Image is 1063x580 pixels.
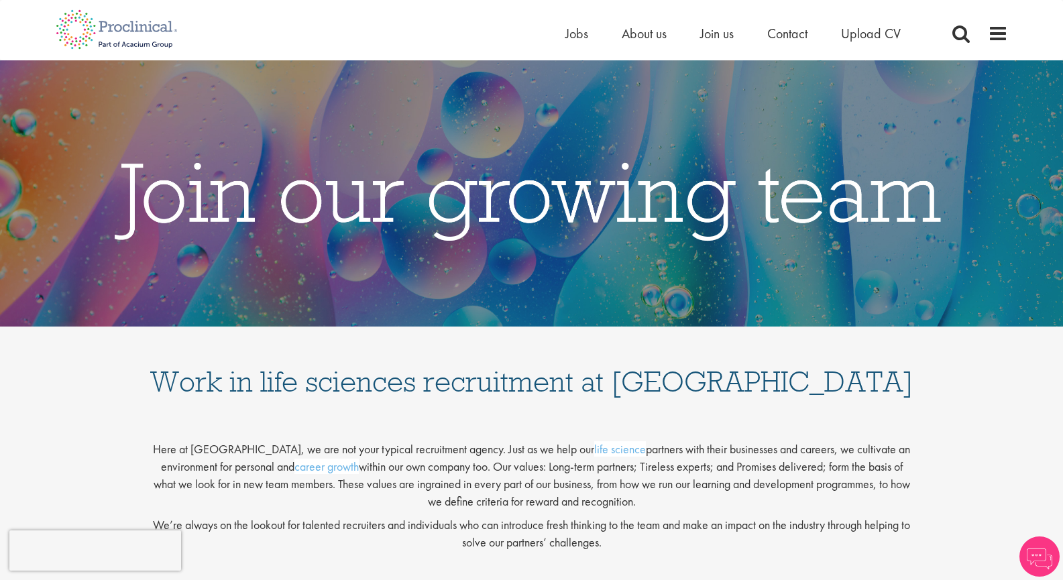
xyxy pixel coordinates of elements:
p: We’re always on the lookout for talented recruiters and individuals who can introduce fresh think... [150,516,914,550]
h1: Work in life sciences recruitment at [GEOGRAPHIC_DATA] [150,340,914,396]
a: Upload CV [841,25,901,42]
p: Here at [GEOGRAPHIC_DATA], we are not your typical recruitment agency. Just as we help our partne... [150,430,914,510]
a: career growth [294,459,359,474]
a: life science [594,441,646,457]
iframe: reCAPTCHA [9,530,181,571]
a: Join us [700,25,734,42]
a: Jobs [565,25,588,42]
img: Chatbot [1019,536,1060,577]
a: Contact [767,25,807,42]
a: About us [622,25,667,42]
